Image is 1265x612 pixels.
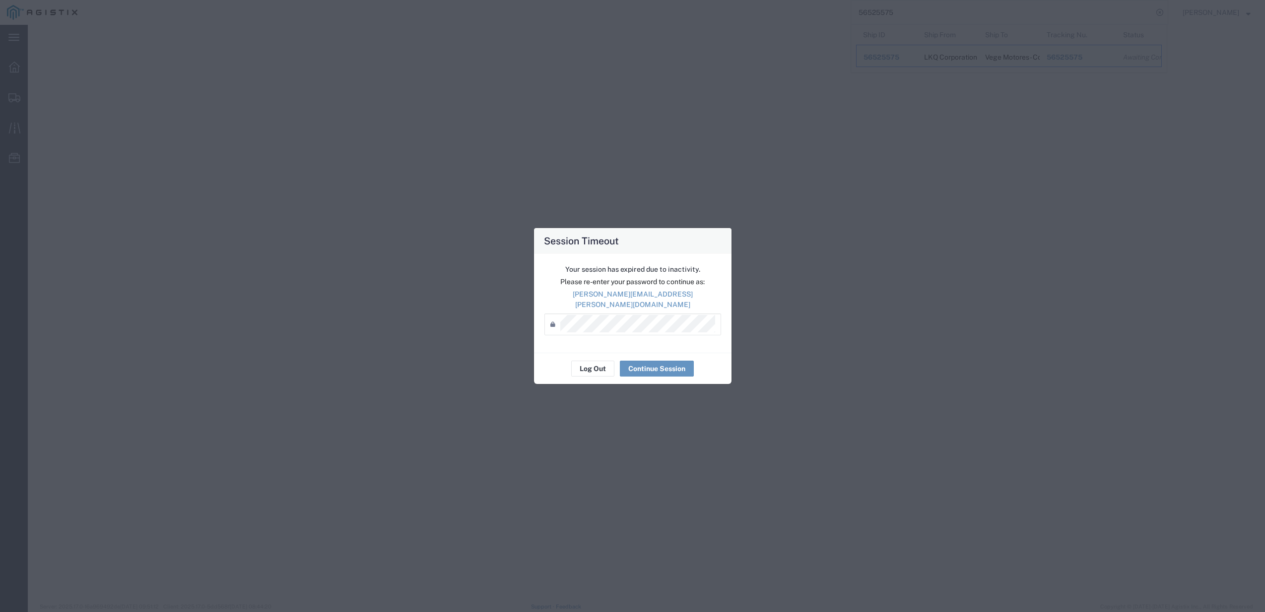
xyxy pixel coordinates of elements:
[544,277,721,287] p: Please re-enter your password to continue as:
[620,361,694,377] button: Continue Session
[571,361,614,377] button: Log Out
[544,264,721,275] p: Your session has expired due to inactivity.
[544,289,721,310] p: [PERSON_NAME][EMAIL_ADDRESS][PERSON_NAME][DOMAIN_NAME]
[544,233,619,248] h4: Session Timeout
